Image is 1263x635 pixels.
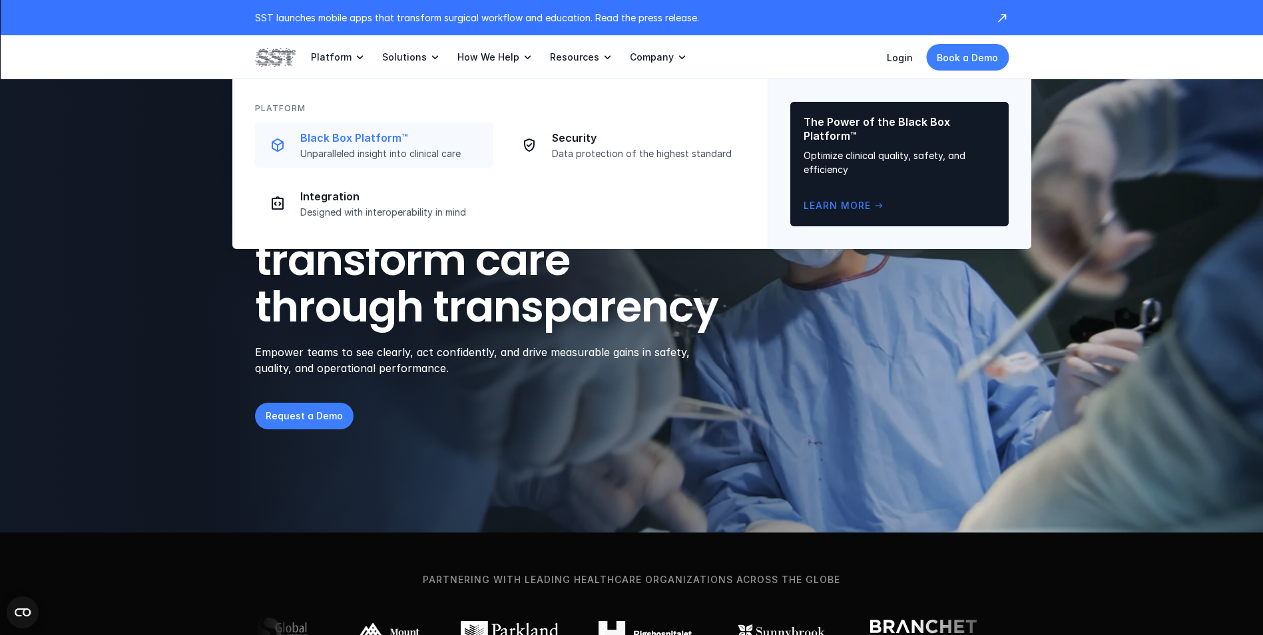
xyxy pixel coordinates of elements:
p: Integration [300,190,485,204]
p: Designed with interoperability in mind [300,206,485,218]
p: Resources [550,51,599,63]
p: SST launches mobile apps that transform surgical workflow and education. Read the press release. [255,11,982,25]
a: Platform [311,35,366,79]
span: arrow_right_alt [874,200,884,211]
p: Company [630,51,674,63]
p: Learn More [804,198,871,213]
p: Black Box Platform™ [300,131,485,145]
p: Optimize clinical quality, safety, and efficiency [804,148,995,176]
p: Book a Demo [937,51,998,65]
p: Platform [311,51,352,63]
a: Integration iconIntegrationDesigned with interoperability in mind [255,181,493,226]
a: Request a Demo [255,403,354,429]
p: The Power of the Black Box Platform™ [804,115,995,143]
p: How We Help [457,51,519,63]
p: Request a Demo [266,409,343,423]
button: Open CMP widget [7,596,39,628]
p: Security [552,131,737,145]
a: The Power of the Black Box Platform™Optimize clinical quality, safety, and efficiencyLearn Morear... [790,102,1009,226]
a: Login [887,52,913,63]
img: Integration icon [270,196,286,212]
p: Unparalleled insight into clinical care [300,148,485,160]
p: Partnering with leading healthcare organizations across the globe [23,572,1240,587]
p: PLATFORM [255,102,306,114]
p: Data protection of the highest standard [552,148,737,160]
p: Solutions [382,51,427,63]
a: Book a Demo [926,44,1009,71]
img: checkmark icon [521,137,537,153]
a: checkmark iconSecurityData protection of the highest standard [507,122,745,168]
a: Box iconBlack Box Platform™Unparalleled insight into clinical care [255,122,493,168]
p: Empower teams to see clearly, act confidently, and drive measurable gains in safety, quality, and... [255,344,707,376]
h1: The black box technology to transform care through transparency [255,143,782,331]
img: Box icon [270,137,286,153]
img: SST logo [255,46,295,69]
